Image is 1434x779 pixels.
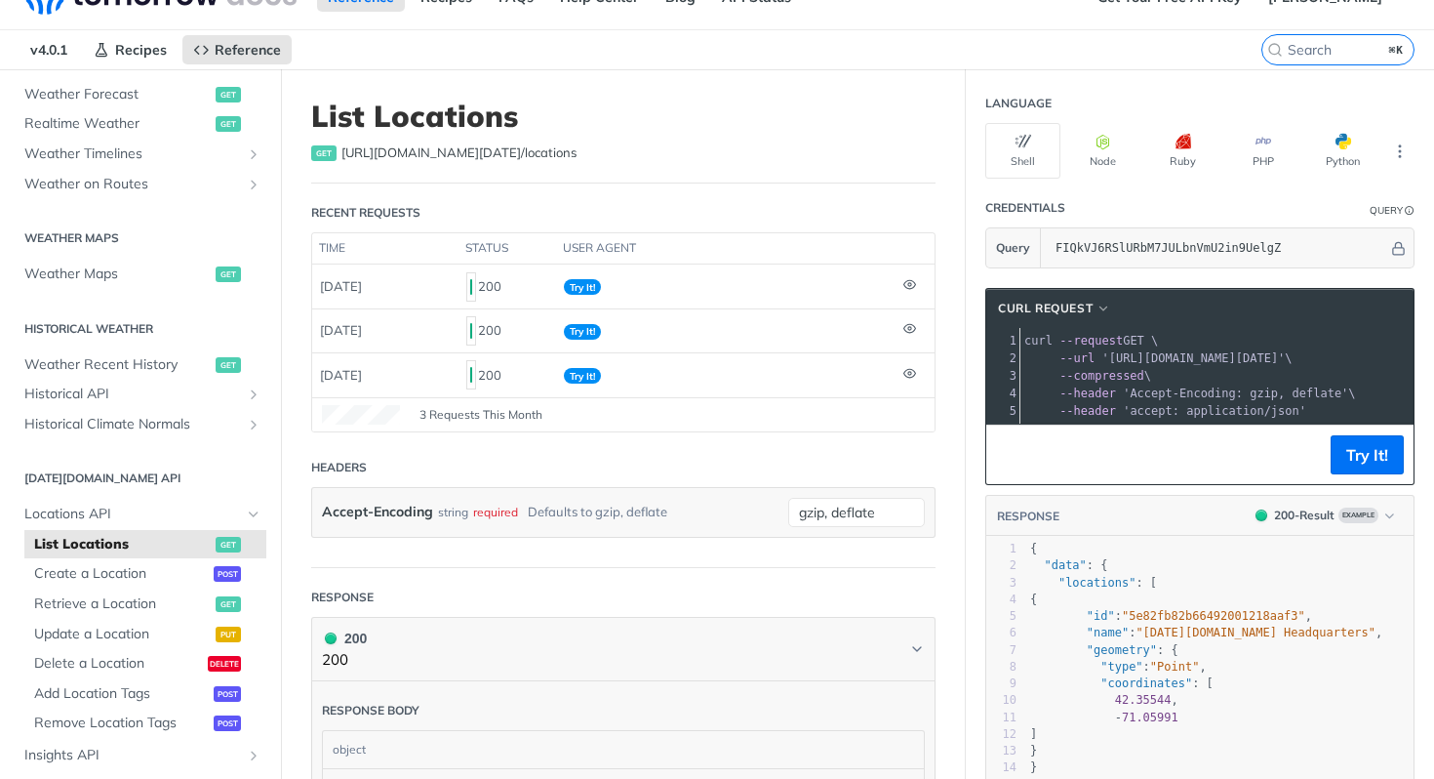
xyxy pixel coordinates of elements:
div: 5 [986,608,1016,625]
span: --url [1059,351,1095,365]
span: 200 [470,279,472,295]
span: ] [1030,727,1037,741]
span: "[DATE][DOMAIN_NAME] Headquarters" [1135,626,1375,639]
a: Historical Climate NormalsShow subpages for Historical Climate Normals [15,410,266,439]
button: Python [1305,123,1380,179]
span: Weather on Routes [24,175,241,194]
div: 11 [986,710,1016,726]
span: "data" [1044,558,1086,572]
a: Recipes [83,35,178,64]
span: Create a Location [34,564,209,584]
span: "locations" [1058,576,1135,590]
div: Query [1370,203,1403,218]
div: QueryInformation [1370,203,1414,218]
a: Weather on RoutesShow subpages for Weather on Routes [15,170,266,199]
span: get [216,266,241,282]
span: Query [996,239,1030,257]
span: post [214,686,241,702]
span: "id" [1087,609,1115,623]
kbd: ⌘K [1384,40,1409,60]
h1: List Locations [311,99,936,134]
button: Hide [1388,238,1409,258]
span: --compressed [1059,369,1144,383]
span: "Point" [1150,660,1200,674]
span: --request [1059,334,1123,348]
a: List Locationsget [24,530,266,559]
span: GET \ [1024,334,1158,348]
div: 200 [466,270,548,304]
button: Show subpages for Historical Climate Normals [246,417,261,432]
span: : { [1030,558,1108,572]
div: string [438,498,468,526]
span: \ [1024,387,1356,400]
svg: Chevron [909,641,925,657]
span: } [1030,760,1037,774]
span: Weather Recent History [24,355,211,375]
span: Add Location Tags [34,684,209,704]
div: 200 [466,358,548,391]
span: put [216,627,241,642]
a: Weather Mapsget [15,260,266,289]
span: Try It! [564,324,601,340]
div: Credentials [985,199,1065,217]
div: 12 [986,726,1016,743]
span: - [1115,711,1122,724]
div: Response body [322,702,419,719]
div: 2 [986,557,1016,574]
div: 200 [322,628,367,649]
a: Weather TimelinesShow subpages for Weather Timelines [15,140,266,169]
a: Add Location Tagspost [24,679,266,709]
span: "type" [1100,660,1142,674]
span: '[URL][DOMAIN_NAME][DATE]' [1101,351,1285,365]
span: post [214,716,241,731]
span: } [1030,744,1037,758]
svg: Search [1267,42,1283,58]
span: : [ [1030,676,1214,690]
button: Node [1065,123,1140,179]
span: 'Accept-Encoding: gzip, deflate' [1123,387,1348,400]
span: --header [1059,387,1116,400]
span: Remove Location Tags [34,714,209,733]
button: Show subpages for Weather on Routes [246,177,261,192]
div: Response [311,589,374,606]
span: Example [1338,508,1378,523]
span: { [1030,593,1037,606]
h2: [DATE][DOMAIN_NAME] API [15,470,266,487]
button: Show subpages for Weather Timelines [246,146,261,162]
span: Reference [215,41,281,59]
span: v4.0.1 [20,35,78,64]
span: Update a Location [34,625,211,644]
button: cURL Request [991,299,1118,318]
span: get [216,87,241,102]
span: Historical Climate Normals [24,415,241,434]
div: 1 [986,332,1019,349]
p: 200 [322,649,367,672]
div: 5 [986,402,1019,420]
span: Try It! [564,368,601,384]
span: : { [1030,643,1178,657]
canvas: Line Graph [322,405,400,425]
button: Hide subpages for Locations API [246,507,261,522]
span: get [216,116,241,132]
span: \ [1024,351,1293,365]
button: RESPONSE [996,507,1060,526]
a: Weather Recent Historyget [15,350,266,380]
a: Realtime Weatherget [15,109,266,139]
span: : , [1030,660,1207,674]
a: Delete a Locationdelete [24,649,266,678]
span: List Locations [34,535,211,554]
a: Reference [182,35,292,64]
span: 42.35544 [1115,693,1172,707]
span: Try It! [564,279,601,295]
span: delete [208,656,241,672]
button: More Languages [1385,137,1414,166]
svg: More ellipsis [1391,143,1409,160]
th: status [458,233,556,265]
span: Insights API [24,746,241,765]
span: Weather Maps [24,265,211,284]
label: Accept-Encoding [322,498,433,526]
span: 200 [470,367,472,383]
div: 2 [986,349,1019,367]
span: 'accept: application/json' [1123,404,1306,418]
div: 4 [986,592,1016,608]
